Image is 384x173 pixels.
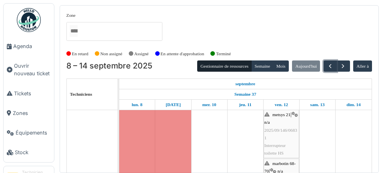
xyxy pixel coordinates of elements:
a: 11 septembre 2025 [237,100,254,110]
a: 9 septembre 2025 [164,100,183,110]
button: Gestionnaire de ressources [197,60,252,72]
a: Équipements [4,123,54,143]
span: metsys 21 [272,112,290,117]
input: Tous [70,25,78,37]
div: | [264,111,298,157]
span: Interrupteur toilette HS [264,143,286,155]
span: 2025/09/146/06831 [264,128,297,140]
a: Tickets [4,84,54,103]
button: Aller à [353,60,372,72]
span: Équipements [16,129,51,137]
a: Semaine 37 [232,89,258,99]
label: En retard [72,50,88,57]
a: Zones [4,103,54,123]
span: Stock [15,149,51,156]
span: Techniciens [70,92,92,97]
a: 8 septembre 2025 [234,79,258,89]
h2: 8 – 14 septembre 2025 [66,61,152,71]
a: 14 septembre 2025 [344,100,362,110]
a: 10 septembre 2025 [200,100,218,110]
span: Ouvrir nouveau ticket [14,62,51,77]
label: Assigné [134,50,149,57]
span: Agenda [13,42,51,50]
span: Tickets [14,90,51,97]
a: Agenda [4,36,54,56]
label: Zone [66,12,76,19]
span: n/a [264,120,270,125]
a: 8 septembre 2025 [130,100,144,110]
label: Terminé [216,50,231,57]
label: En attente d'approbation [160,50,204,57]
span: Zones [13,109,51,117]
a: Ouvrir nouveau ticket [4,56,54,83]
a: 12 septembre 2025 [273,100,290,110]
label: Non assigné [100,50,122,57]
button: Mois [273,60,289,72]
button: Précédent [324,60,337,72]
button: Aujourd'hui [292,60,320,72]
button: Suivant [336,60,350,72]
img: Badge_color-CXgf-gQk.svg [17,8,41,32]
button: Semaine [251,60,273,72]
a: Stock [4,143,54,162]
a: 13 septembre 2025 [308,100,327,110]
